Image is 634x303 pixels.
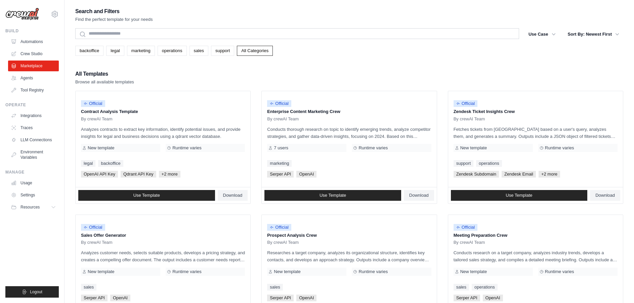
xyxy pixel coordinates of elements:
[81,160,95,167] a: legal
[267,224,291,231] span: Official
[539,171,560,178] span: +2 more
[454,160,473,167] a: support
[88,269,114,274] span: New template
[159,171,180,178] span: +2 more
[81,108,245,115] p: Contract Analysis Template
[5,28,59,34] div: Build
[296,295,316,301] span: OpenAI
[564,28,623,40] button: Sort By: Newest First
[454,171,499,178] span: Zendesk Subdomain
[88,145,114,151] span: New template
[172,269,202,274] span: Runtime varies
[476,160,502,167] a: operations
[524,28,560,40] button: Use Case
[545,269,574,274] span: Runtime varies
[127,46,155,56] a: marketing
[460,145,487,151] span: New template
[472,284,498,291] a: operations
[296,171,316,178] span: OpenAI
[267,232,431,239] p: Prospect Analysis Crew
[8,61,59,71] a: Marketplace
[267,126,431,140] p: Conducts thorough research on topic to identify emerging trends, analyze competitor strategies, a...
[264,190,401,201] a: Use Template
[81,171,118,178] span: OpenAI API Key
[451,190,588,201] a: Use Template
[110,295,130,301] span: OpenAI
[8,73,59,83] a: Agents
[502,171,536,178] span: Zendesk Email
[358,269,388,274] span: Runtime varies
[78,190,215,201] a: Use Template
[460,269,487,274] span: New template
[5,286,59,298] button: Logout
[81,100,105,107] span: Official
[454,284,469,291] a: sales
[483,295,503,301] span: OpenAI
[358,145,388,151] span: Runtime varies
[267,100,291,107] span: Official
[20,204,40,210] span: Resources
[274,269,300,274] span: New template
[454,232,618,239] p: Meeting Preparation Crew
[81,295,108,301] span: Serper API
[454,224,478,231] span: Official
[454,116,485,122] span: By crewAI Team
[30,289,42,295] span: Logout
[5,102,59,108] div: Operate
[8,36,59,47] a: Automations
[98,160,123,167] a: backoffice
[158,46,187,56] a: operations
[8,202,59,213] button: Resources
[545,145,574,151] span: Runtime varies
[75,79,134,85] p: Browse all available templates
[106,46,124,56] a: legal
[172,145,202,151] span: Runtime varies
[267,108,431,115] p: Enterprise Content Marketing Crew
[8,85,59,96] a: Tool Registry
[218,190,248,201] a: Download
[320,193,346,198] span: Use Template
[75,16,153,23] p: Find the perfect template for your needs
[81,249,245,263] p: Analyzes customer needs, selects suitable products, develops a pricing strategy, and creates a co...
[5,8,39,21] img: Logo
[409,193,429,198] span: Download
[404,190,434,201] a: Download
[506,193,532,198] span: Use Template
[8,178,59,188] a: Usage
[267,160,292,167] a: marketing
[267,295,294,301] span: Serper API
[595,193,615,198] span: Download
[81,224,105,231] span: Official
[454,295,480,301] span: Serper API
[8,135,59,145] a: LLM Connections
[454,126,618,140] p: Fetches tickets from [GEOGRAPHIC_DATA] based on a user's query, analyzes them, and generates a su...
[267,240,299,245] span: By crewAI Team
[267,116,299,122] span: By crewAI Team
[454,249,618,263] p: Conducts research on a target company, analyzes industry trends, develops a tailored sales strate...
[454,240,485,245] span: By crewAI Team
[8,122,59,133] a: Traces
[267,171,294,178] span: Serper API
[274,145,288,151] span: 7 users
[189,46,208,56] a: sales
[590,190,620,201] a: Download
[267,284,283,291] a: sales
[75,46,103,56] a: backoffice
[81,284,96,291] a: sales
[8,48,59,59] a: Crew Studio
[223,193,243,198] span: Download
[81,116,113,122] span: By crewAI Team
[5,169,59,175] div: Manage
[8,110,59,121] a: Integrations
[237,46,273,56] a: All Categories
[454,108,618,115] p: Zendesk Ticket Insights Crew
[8,190,59,200] a: Settings
[75,69,134,79] h2: All Templates
[81,232,245,239] p: Sales Offer Generator
[267,249,431,263] p: Researches a target company, analyzes its organizational structure, identifies key contacts, and ...
[454,100,478,107] span: Official
[211,46,234,56] a: support
[121,171,156,178] span: Qdrant API Key
[81,240,113,245] span: By crewAI Team
[133,193,160,198] span: Use Template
